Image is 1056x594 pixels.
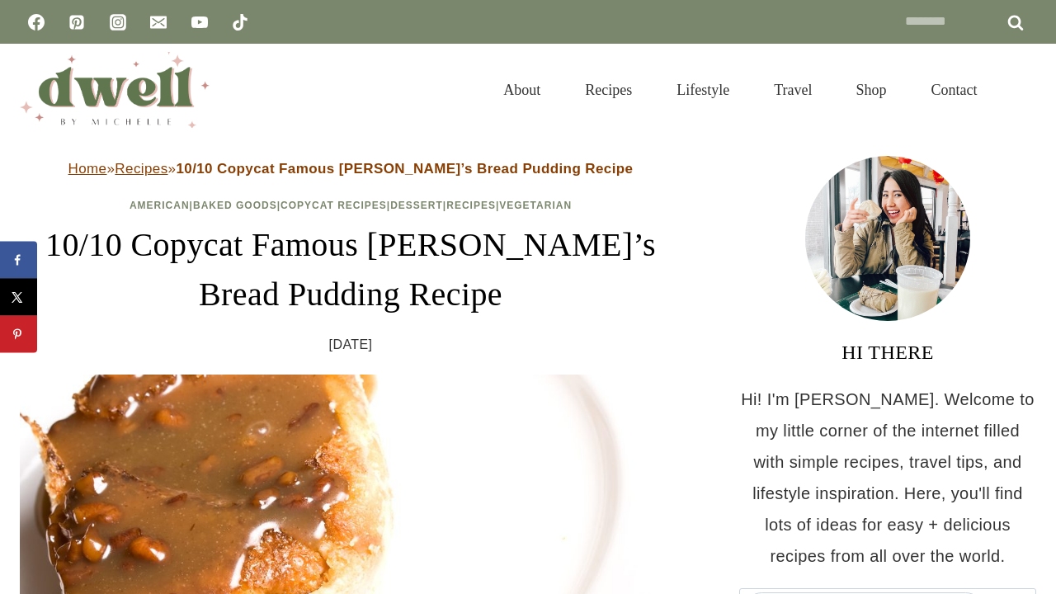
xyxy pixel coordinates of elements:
[481,61,563,119] a: About
[183,6,216,39] a: YouTube
[739,384,1036,572] p: Hi! I'm [PERSON_NAME]. Welcome to my little corner of the internet filled with simple recipes, tr...
[739,337,1036,367] h3: HI THERE
[176,161,633,177] strong: 10/10 Copycat Famous [PERSON_NAME]’s Bread Pudding Recipe
[130,200,572,211] span: | | | | |
[752,61,834,119] a: Travel
[68,161,107,177] a: Home
[115,161,167,177] a: Recipes
[481,61,1000,119] nav: Primary Navigation
[563,61,654,119] a: Recipes
[280,200,387,211] a: Copycat Recipes
[142,6,175,39] a: Email
[499,200,572,211] a: Vegetarian
[60,6,93,39] a: Pinterest
[130,200,190,211] a: American
[20,220,681,319] h1: 10/10 Copycat Famous [PERSON_NAME]’s Bread Pudding Recipe
[834,61,909,119] a: Shop
[1008,76,1036,104] button: View Search Form
[101,6,134,39] a: Instagram
[20,6,53,39] a: Facebook
[446,200,496,211] a: Recipes
[654,61,752,119] a: Lifestyle
[68,161,634,177] span: » »
[20,52,210,128] img: DWELL by michelle
[909,61,1000,119] a: Contact
[224,6,257,39] a: TikTok
[390,200,443,211] a: Dessert
[329,332,373,357] time: [DATE]
[193,200,277,211] a: Baked Goods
